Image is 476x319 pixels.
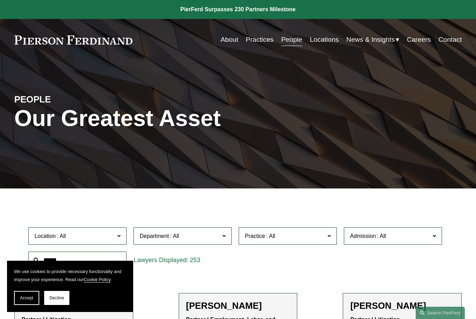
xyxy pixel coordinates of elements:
section: Cookie banner [7,261,133,312]
button: Accept [14,291,39,305]
h2: [PERSON_NAME] [350,300,454,311]
a: Cookie Policy [84,277,110,282]
a: About [220,33,238,47]
a: Contact [438,33,462,47]
a: Careers [407,33,431,47]
span: Decline [49,295,64,300]
span: Department [140,233,169,239]
a: Practices [246,33,273,47]
a: People [281,33,302,47]
span: Practice [245,233,265,239]
span: Admission [350,233,376,239]
span: 253 [190,257,200,264]
a: Search this site [416,307,465,319]
button: Decline [44,291,69,305]
span: News & Insights [346,34,395,46]
p: We use cookies to provide necessary functionality and improve your experience. Read our . [14,268,126,284]
h2: [PERSON_NAME] [186,300,290,311]
a: Locations [310,33,339,47]
h1: Our Greatest Asset [14,105,313,131]
a: folder dropdown [346,33,399,47]
span: Accept [20,295,33,300]
span: Location [34,233,56,239]
h4: PEOPLE [14,94,126,105]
